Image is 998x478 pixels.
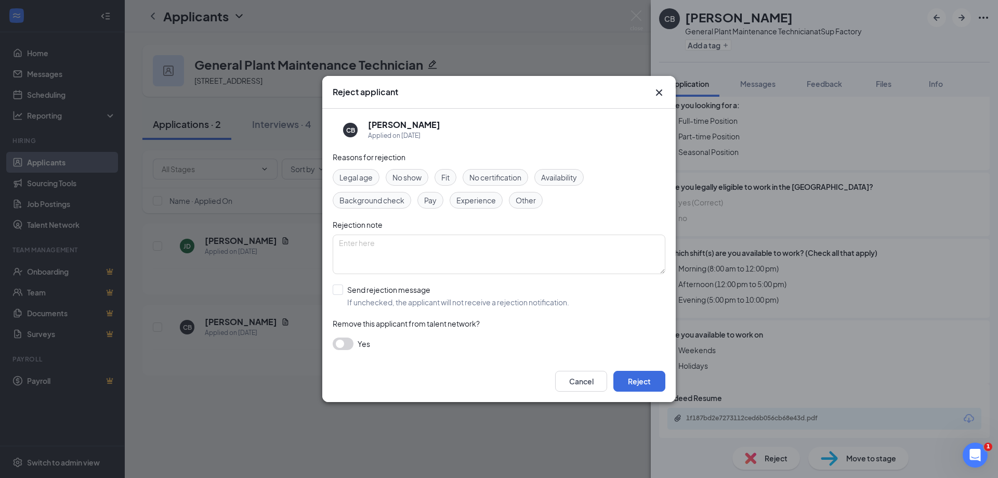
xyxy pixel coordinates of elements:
span: No show [392,172,422,183]
span: Experience [456,195,496,206]
button: Cancel [555,371,607,392]
span: Legal age [339,172,373,183]
svg: Cross [653,86,665,99]
span: Background check [339,195,404,206]
div: Applied on [DATE] [368,131,440,141]
button: Reject [613,371,665,392]
span: Reasons for rejection [333,152,405,162]
div: CB [346,126,355,135]
span: 1 [984,443,992,451]
span: Other [516,195,536,206]
button: Close [653,86,665,99]
h3: Reject applicant [333,86,398,98]
span: Yes [358,338,370,350]
span: Pay [424,195,437,206]
h5: [PERSON_NAME] [368,119,440,131]
span: Availability [541,172,577,183]
span: Rejection note [333,220,383,229]
span: Fit [441,172,450,183]
iframe: Intercom live chat [963,443,988,468]
span: No certification [469,172,521,183]
span: Remove this applicant from talent network? [333,319,480,328]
